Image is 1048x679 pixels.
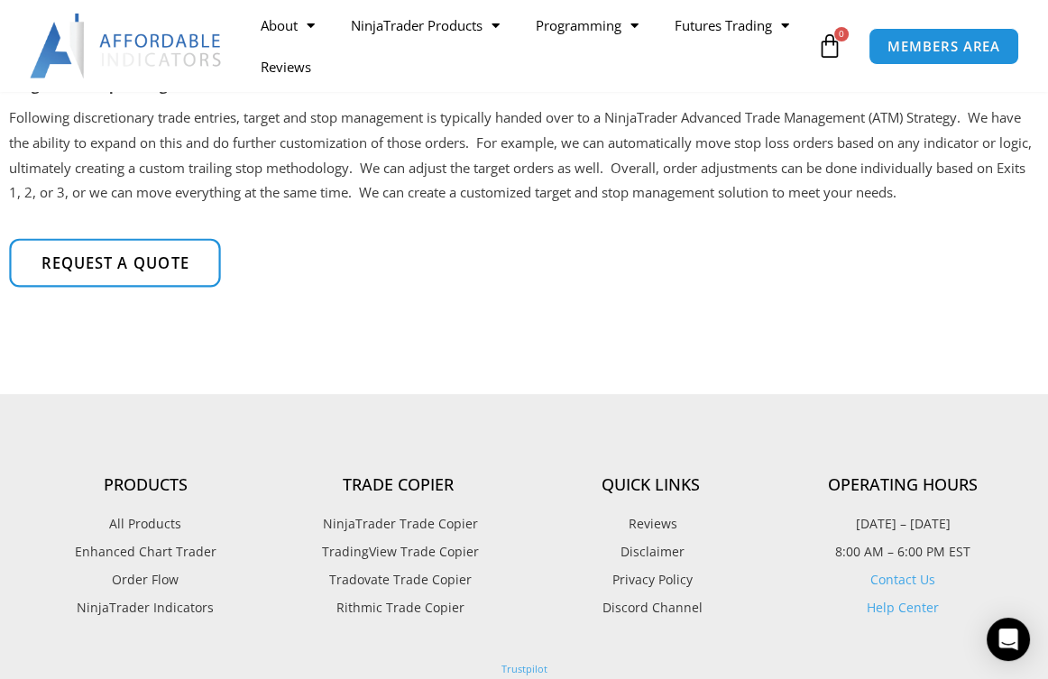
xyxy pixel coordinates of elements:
a: NinjaTrader Products [333,5,518,46]
span: Tradovate Trade Copier [325,568,472,592]
span: Discord Channel [598,596,703,619]
img: LogoAI | Affordable Indicators – NinjaTrader [30,14,224,78]
a: NinjaTrader Indicators [19,596,271,619]
a: Rithmic Trade Copier [271,596,524,619]
a: NinjaTrader Trade Copier [271,512,524,536]
span: NinjaTrader Indicators [77,596,214,619]
a: All Products [19,512,271,536]
a: Help Center [867,599,939,616]
span: MEMBERS AREA [887,40,1000,53]
span: Privacy Policy [608,568,693,592]
a: TradingView Trade Copier [271,540,524,564]
a: Discord Channel [524,596,777,619]
span: NinjaTrader Trade Copier [318,512,478,536]
h4: Quick Links [524,475,777,495]
a: Trustpilot [501,662,547,675]
span: Enhanced Chart Trader [75,540,216,564]
p: [DATE] – [DATE] [777,512,1029,536]
a: Request a quote [9,238,220,287]
p: Following discretionary trade entries, target and stop management is typically handed over to a N... [9,106,1039,206]
span: Disclaimer [616,540,685,564]
span: 0 [834,27,849,41]
span: TradingView Trade Copier [317,540,479,564]
a: Programming [518,5,657,46]
p: 8:00 AM – 6:00 PM EST [777,540,1029,564]
h4: Operating Hours [777,475,1029,495]
a: About [243,5,333,46]
a: Tradovate Trade Copier [271,568,524,592]
span: Order Flow [112,568,179,592]
h4: Products [19,475,271,495]
a: Enhanced Chart Trader [19,540,271,564]
a: Privacy Policy [524,568,777,592]
a: Reviews [524,512,777,536]
a: Order Flow [19,568,271,592]
a: Disclaimer [524,540,777,564]
a: Futures Trading [657,5,807,46]
span: Request a quote [41,255,189,271]
div: Open Intercom Messenger [987,618,1030,661]
a: 0 [790,20,869,72]
span: Rithmic Trade Copier [332,596,464,619]
nav: Menu [243,5,813,87]
span: Reviews [624,512,677,536]
h4: Trade Copier [271,475,524,495]
a: Reviews [243,46,329,87]
a: Contact Us [870,571,935,588]
a: MEMBERS AREA [869,28,1019,65]
span: All Products [109,512,181,536]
